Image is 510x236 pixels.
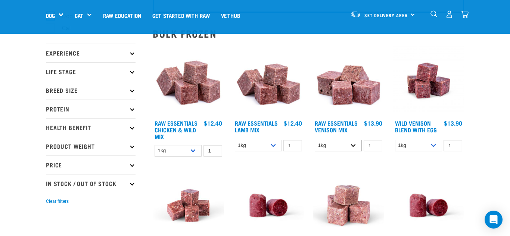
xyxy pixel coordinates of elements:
[46,81,136,100] p: Breed Size
[203,145,222,157] input: 1
[485,211,503,229] div: Open Intercom Messenger
[46,62,136,81] p: Life Stage
[46,118,136,137] p: Health Benefit
[46,11,55,20] a: Dog
[215,0,246,30] a: Vethub
[46,100,136,118] p: Protein
[444,120,462,126] div: $13.90
[351,11,361,18] img: van-moving.png
[313,45,384,116] img: 1113 RE Venison Mix 01
[461,10,469,18] img: home-icon@2x.png
[284,120,302,126] div: $12.40
[153,45,224,116] img: Pile Of Cubed Chicken Wild Meat Mix
[46,155,136,174] p: Price
[97,0,147,30] a: Raw Education
[46,174,136,193] p: In Stock / Out Of Stock
[364,140,382,151] input: 1
[393,45,464,116] img: Venison Egg 1616
[46,137,136,155] p: Product Weight
[364,120,382,126] div: $13.90
[147,0,215,30] a: Get started with Raw
[364,14,408,16] span: Set Delivery Area
[233,45,304,116] img: ?1041 RE Lamb Mix 01
[46,44,136,62] p: Experience
[315,121,358,131] a: Raw Essentials Venison Mix
[430,10,438,18] img: home-icon-1@2x.png
[155,121,198,138] a: Raw Essentials Chicken & Wild Mix
[445,10,453,18] img: user.png
[235,121,278,131] a: Raw Essentials Lamb Mix
[283,140,302,151] input: 1
[444,140,462,151] input: 1
[75,11,83,20] a: Cat
[46,198,69,205] button: Clear filters
[204,120,222,126] div: $12.40
[395,121,437,131] a: Wild Venison Blend with Egg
